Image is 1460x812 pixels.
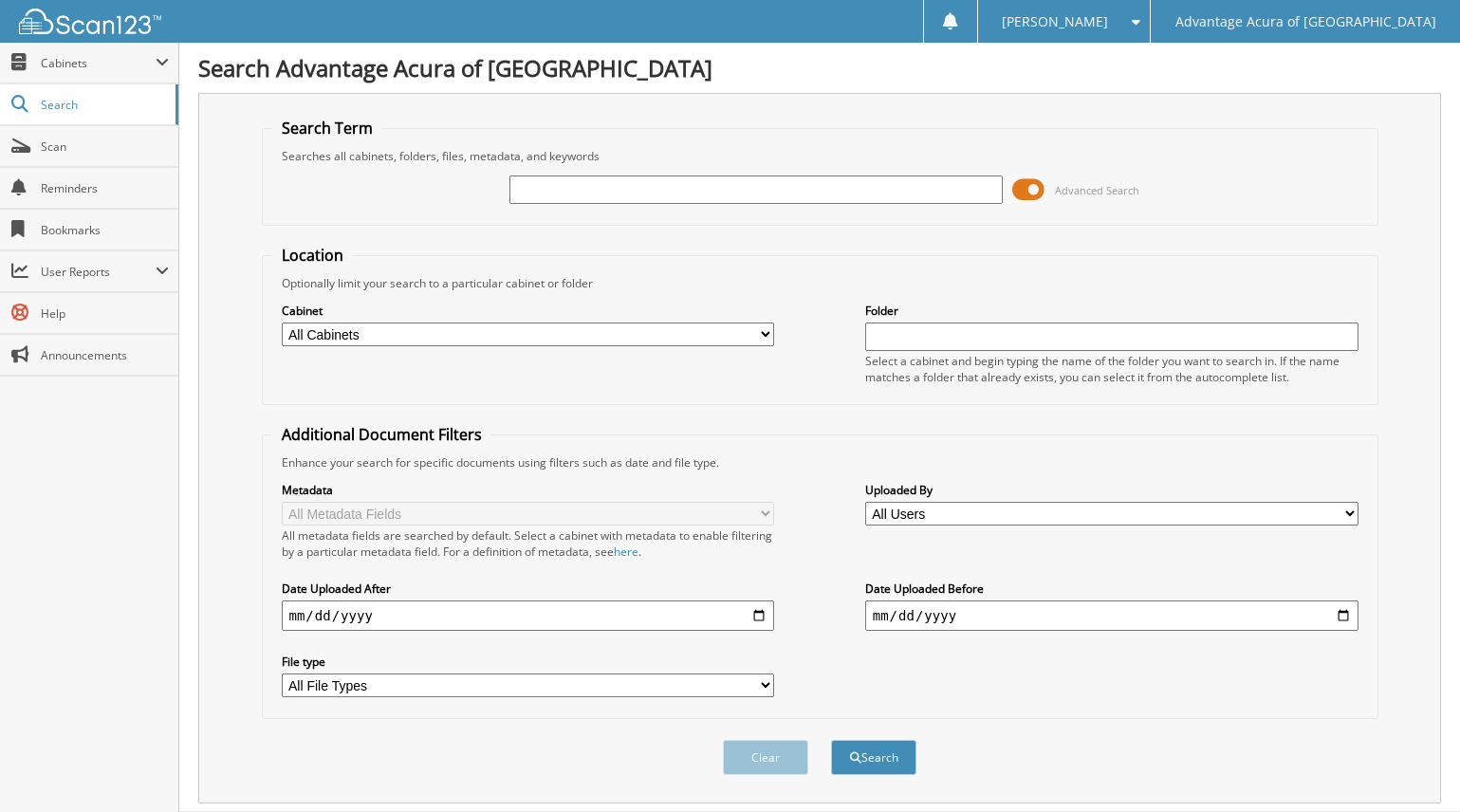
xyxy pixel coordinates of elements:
label: File type [282,654,775,670]
span: Bookmarks [41,222,169,238]
span: Scan [41,138,169,155]
div: Optionally limit your search to a particular cabinet or folder [272,275,1368,291]
legend: Search Term [272,118,382,138]
label: Folder [865,303,1358,319]
img: scan123-logo-white.svg [19,9,161,34]
span: [PERSON_NAME] [1002,16,1108,28]
h1: Search Advantage Acura of [GEOGRAPHIC_DATA] [198,52,1441,83]
input: end [865,600,1358,631]
button: Clear [723,740,808,775]
label: Metadata [282,482,775,498]
span: Reminders [41,180,169,196]
div: Enhance your search for specific documents using filters such as date and file type. [272,454,1368,471]
legend: Additional Document Filters [272,424,491,445]
div: Searches all cabinets, folders, files, metadata, and keywords [272,148,1368,164]
label: Cabinet [282,303,775,319]
span: User Reports [41,264,156,280]
label: Date Uploaded Before [865,581,1358,597]
div: All metadata fields are searched by default. Select a cabinet with metadata to enable filtering b... [282,527,775,560]
span: Advantage Acura of [GEOGRAPHIC_DATA] [1175,16,1436,28]
span: Search [41,97,166,113]
label: Date Uploaded After [282,581,775,597]
div: Select a cabinet and begin typing the name of the folder you want to search in. If the name match... [865,353,1358,385]
span: Advanced Search [1055,183,1139,197]
legend: Location [272,245,353,266]
span: Cabinets [41,55,156,71]
span: Help [41,305,169,322]
a: here [614,544,638,560]
span: Announcements [41,347,169,363]
button: Search [831,740,916,775]
label: Uploaded By [865,482,1358,498]
input: start [282,600,775,631]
